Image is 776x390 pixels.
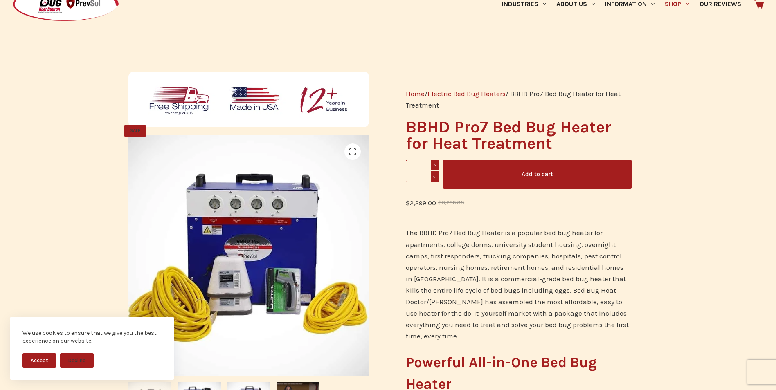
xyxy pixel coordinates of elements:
[344,143,361,160] a: View full-screen image gallery
[22,329,162,345] div: We use cookies to ensure that we give you the best experience on our website.
[438,199,464,206] bdi: 3,299.00
[406,90,425,98] a: Home
[7,3,31,28] button: Open LiveChat chat widget
[406,199,410,207] span: $
[427,90,506,98] a: Electric Bed Bug Heaters
[369,251,610,259] a: BBHD Pro7 Bed Bug Heater for Heat Treatment - Image 2
[406,119,631,152] h1: BBHD Pro7 Bed Bug Heater for Heat Treatment
[406,227,631,341] p: The BBHD Pro7 Bed Bug Heater is a popular bed bug heater for apartments, college dorms, universit...
[60,353,94,368] button: Decline
[369,135,610,376] img: BBHD Pro7 Bed Bug Heater for Heat Treatment - Image 2
[22,353,56,368] button: Accept
[438,199,442,206] span: $
[406,88,631,111] nav: Breadcrumb
[124,125,146,137] span: SALE
[406,160,439,182] input: Product quantity
[443,160,632,189] button: Add to cart
[406,199,436,207] bdi: 2,299.00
